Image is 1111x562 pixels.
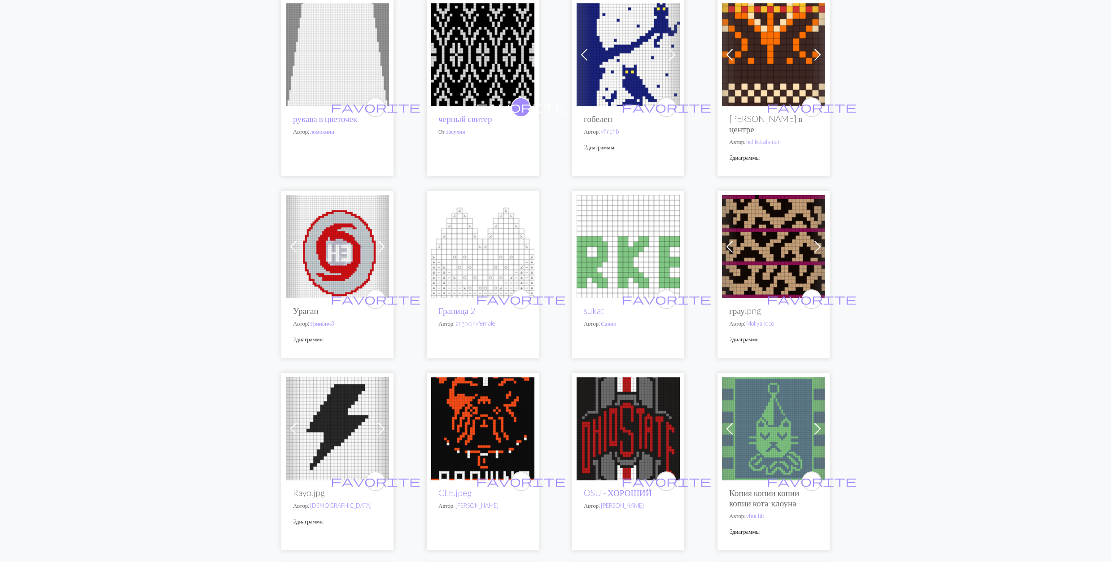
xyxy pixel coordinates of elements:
[293,517,382,526] p: 2 диаграммы
[331,474,420,488] span: favorite
[621,290,711,308] i: favourite
[455,502,499,509] a: [PERSON_NAME]
[431,241,534,250] a: Граница 2
[293,335,382,344] p: 2 диаграммы
[746,320,774,327] a: Mollyandco
[577,49,680,58] a: гобелен
[656,471,676,491] button: favourite
[621,292,711,306] span: favorite
[431,195,534,298] img: Граница 2
[331,292,420,306] span: favorite
[802,289,822,309] button: favourite
[577,3,680,106] img: гобелен
[621,100,711,114] span: favorite
[310,502,372,509] a: [DEMOGRAPHIC_DATA]
[293,305,382,316] h2: Ураган
[476,100,566,114] span: favorite
[722,49,825,58] a: ALASUQ JARNO в центре
[601,128,619,135] a: vfinchb
[802,471,822,491] button: favourite
[656,97,676,117] button: favourite
[331,472,420,490] i: favourite
[584,305,604,316] a: sukat
[722,423,825,432] a: Кот-Клоун
[310,320,334,327] a: Гринвич3
[293,127,382,136] p: Автор:
[722,3,825,106] img: ALASUQ JARNO в центре
[584,488,652,498] a: OSU - ХОРОШИЙ
[577,195,680,298] img: sukat
[286,195,389,298] img: Скриншот от 14 июня 2025 года в 11:15:14.png
[577,377,680,480] img: OSU - ХОРОШИЙ
[511,289,531,309] button: favourite
[767,98,857,116] i: favourite
[746,138,781,145] a: helikekalainen
[446,128,465,135] a: эвсухии
[722,195,825,298] img: грау.png
[746,512,764,519] a: vfinchb
[767,472,857,490] i: favourite
[293,501,382,510] p: Автор:
[621,474,711,488] span: favorite
[366,289,385,309] button: favourite
[293,488,382,498] h2: Rayo.jpg
[286,49,389,58] a: рукава в цветочек
[722,241,825,250] a: грау.png
[286,3,389,106] img: рукава в цветочек
[729,138,818,146] p: Автор:
[438,319,527,328] p: Автор:
[438,127,527,136] p: От
[511,97,531,117] button: favourite
[601,502,644,509] a: [PERSON_NAME]
[621,472,711,490] i: favourite
[511,471,531,491] button: favourite
[438,305,475,316] a: Граница 2
[802,97,822,117] button: favourite
[476,474,566,488] span: favorite
[366,471,385,491] button: favourite
[584,319,673,328] p: Автор:
[584,501,673,510] p: Автор:
[601,320,617,327] a: Санни
[656,289,676,309] button: favourite
[431,377,534,480] img: CLE.jpeg
[729,488,818,508] h2: Копия копии копии копии кота-клоуна
[476,98,566,116] i: favourite
[621,98,711,116] i: favourite
[286,377,389,480] img: Rayo v2
[729,319,818,328] p: Автор:
[767,100,857,114] span: favorite
[584,143,673,152] p: 2 диаграммы
[286,423,389,432] a: Rayo v2
[438,113,492,124] a: черный свитер
[729,335,818,344] p: 2 диаграммы
[438,501,527,510] p: Автор:
[476,290,566,308] i: favourite
[767,474,857,488] span: favorite
[431,423,534,432] a: CLE.jpeg
[729,153,818,162] p: 2 диаграммы
[438,488,472,498] a: CLE.jpeg
[767,290,857,308] i: favourite
[310,128,334,135] a: ломокниц
[729,527,818,536] p: 3 диаграммы
[577,423,680,432] a: OSU - ХОРОШИЙ
[331,290,420,308] i: favourite
[431,3,534,106] img: черный свитер
[455,320,495,327] a: angrytinyfemale
[729,113,818,134] h2: [PERSON_NAME] в центре
[729,512,818,520] p: Автор:
[584,113,673,124] h2: гобелен
[767,292,857,306] span: favorite
[293,319,382,328] p: Автор:
[293,113,357,124] a: рукава в цветочек
[476,292,566,306] span: favorite
[366,97,385,117] button: favourite
[729,305,818,316] h2: грау.png
[476,472,566,490] i: favourite
[286,241,389,250] a: Скриншот от 14 июня 2025 года в 11:15:14.png
[584,127,673,136] p: Автор:
[331,98,420,116] i: favourite
[722,377,825,480] img: Кот-Клоун
[431,49,534,58] a: черный свитер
